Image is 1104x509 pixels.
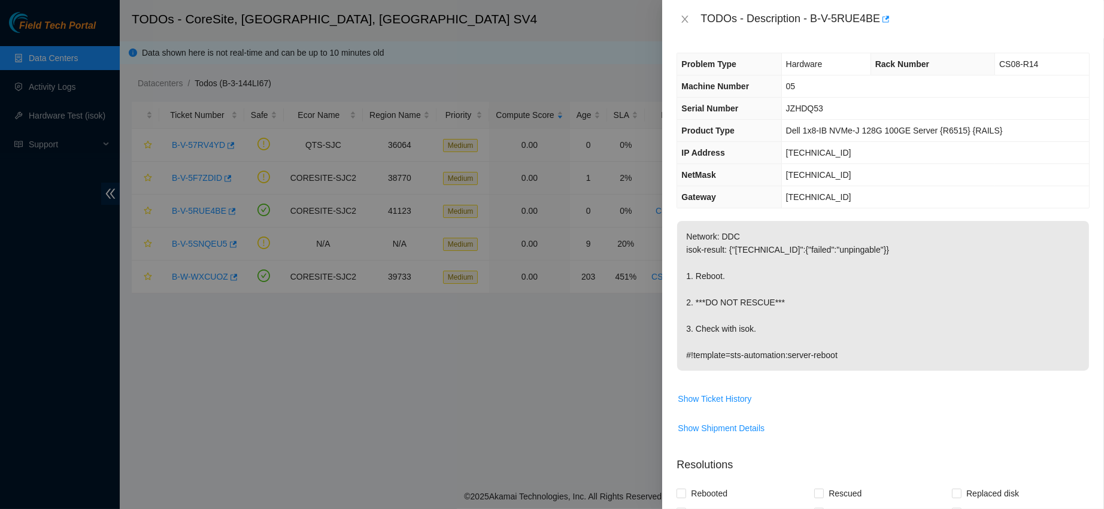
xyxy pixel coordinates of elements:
button: Show Shipment Details [677,419,765,438]
span: Dell 1x8-IB NVMe-J 128G 100GE Server {R6515} {RAILS} [786,126,1003,135]
p: Network: DDC isok-result: {"[TECHNICAL_ID]":{"failed":"unpingable"}} 1. Reboot. 2. ***DO NOT RESC... [677,221,1089,371]
span: NetMask [681,170,716,180]
p: Resolutions [677,447,1090,473]
span: CS08-R14 [999,59,1038,69]
span: Show Shipment Details [678,422,765,435]
span: [TECHNICAL_ID] [786,192,851,202]
span: Replaced disk [962,484,1024,503]
span: 05 [786,81,796,91]
span: Hardware [786,59,823,69]
span: JZHDQ53 [786,104,823,113]
span: [TECHNICAL_ID] [786,170,851,180]
span: Rescued [824,484,866,503]
span: Show Ticket History [678,392,751,405]
span: Gateway [681,192,716,202]
span: Problem Type [681,59,736,69]
span: Machine Number [681,81,749,91]
span: Serial Number [681,104,738,113]
span: [TECHNICAL_ID] [786,148,851,157]
span: Rack Number [875,59,929,69]
span: Rebooted [686,484,732,503]
button: Show Ticket History [677,389,752,408]
div: TODOs - Description - B-V-5RUE4BE [700,10,1090,29]
span: Product Type [681,126,734,135]
button: Close [677,14,693,25]
span: IP Address [681,148,724,157]
span: close [680,14,690,24]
